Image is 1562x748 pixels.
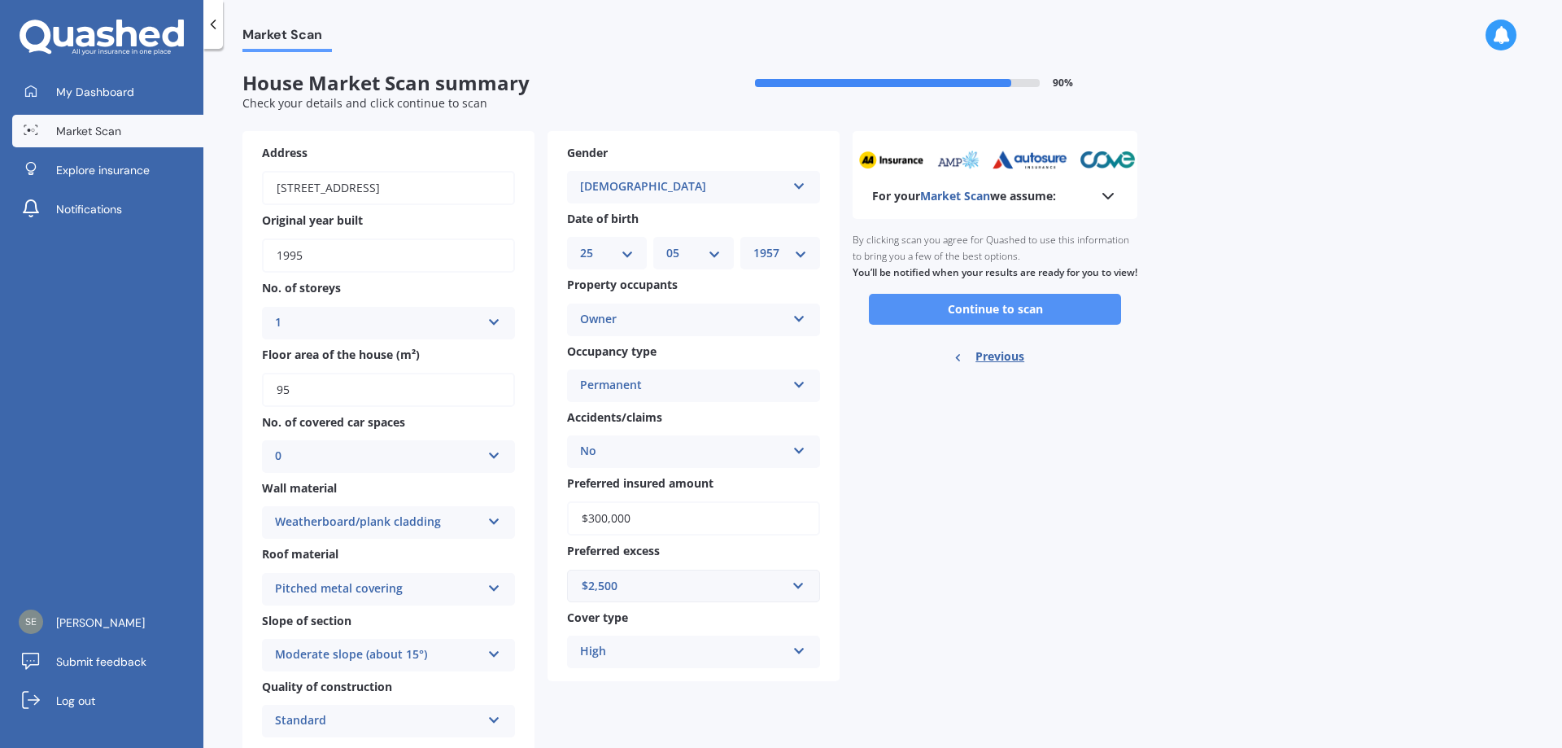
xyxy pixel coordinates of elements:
[262,613,351,628] span: Slope of section
[275,580,481,599] div: Pitched metal covering
[580,310,786,330] div: Owner
[920,188,990,203] span: Market Scan
[567,145,608,160] span: Gender
[242,27,332,49] span: Market Scan
[12,193,203,225] a: Notifications
[275,513,481,532] div: Weatherboard/plank cladding
[19,610,43,634] img: 216668776f010cdb81bd0dc1c2b7d379
[262,679,392,694] span: Quality of construction
[262,414,405,430] span: No. of covered car spaces
[567,409,662,425] span: Accidents/claims
[580,642,786,662] div: High
[12,645,203,678] a: Submit feedback
[580,177,786,197] div: [DEMOGRAPHIC_DATA]
[567,343,657,359] span: Occupancy type
[12,685,203,717] a: Log out
[262,373,515,407] input: Enter floor area
[567,278,678,293] span: Property occupants
[872,188,1056,204] b: For your we assume:
[56,654,146,670] span: Submit feedback
[1053,77,1073,89] span: 90 %
[56,84,134,100] span: My Dashboard
[853,219,1137,294] div: By clicking scan you agree for Quashed to use this information to bring you a few of the best opt...
[262,145,308,160] span: Address
[275,313,481,333] div: 1
[975,344,1024,369] span: Previous
[869,294,1121,325] button: Continue to scan
[275,645,481,665] div: Moderate slope (about 15°)
[275,447,481,466] div: 0
[262,347,420,362] span: Floor area of the house (m²)
[262,212,363,228] span: Original year built
[262,480,337,496] span: Wall material
[854,151,919,169] img: aa_sm.webp
[262,281,341,296] span: No. of storeys
[567,610,628,625] span: Cover type
[853,265,1137,279] b: You’ll be notified when your results are ready for you to view!
[56,162,150,178] span: Explore insurance
[56,693,95,709] span: Log out
[580,376,786,396] div: Permanent
[931,151,975,169] img: amp_sm.png
[242,95,487,111] span: Check your details and click continue to scan
[1076,151,1132,169] img: cove_sm.webp
[275,711,481,731] div: Standard
[12,154,203,186] a: Explore insurance
[262,547,338,562] span: Roof material
[12,606,203,639] a: [PERSON_NAME]
[56,123,121,139] span: Market Scan
[567,475,713,491] span: Preferred insured amount
[582,577,786,595] div: $2,500
[580,442,786,461] div: No
[567,211,639,226] span: Date of birth
[988,151,1063,169] img: autosure_sm.webp
[12,76,203,108] a: My Dashboard
[12,115,203,147] a: Market Scan
[56,201,122,217] span: Notifications
[567,544,660,559] span: Preferred excess
[242,72,690,95] span: House Market Scan summary
[56,615,145,631] span: [PERSON_NAME]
